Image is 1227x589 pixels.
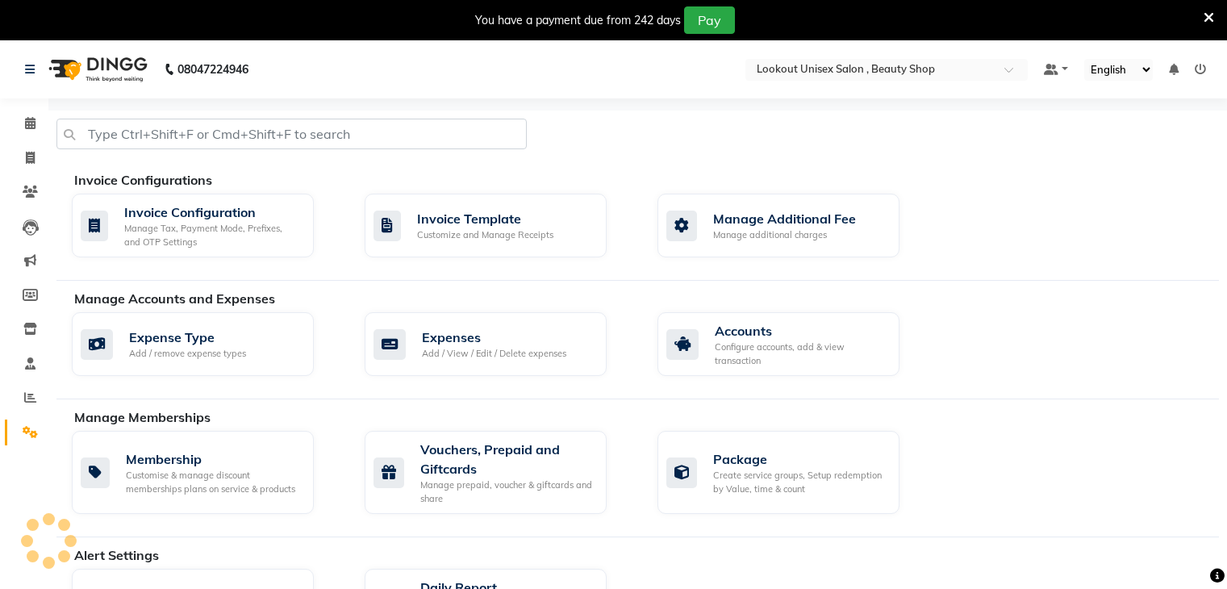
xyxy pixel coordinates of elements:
a: ExpensesAdd / View / Edit / Delete expenses [365,312,633,376]
div: Expenses [422,328,566,347]
a: MembershipCustomise & manage discount memberships plans on service & products [72,431,340,514]
div: Manage additional charges [713,228,856,242]
div: Accounts [715,321,887,340]
img: logo [41,47,152,92]
a: Manage Additional FeeManage additional charges [657,194,926,257]
a: Vouchers, Prepaid and GiftcardsManage prepaid, voucher & giftcards and share [365,431,633,514]
div: Membership [126,449,301,469]
div: Manage Additional Fee [713,209,856,228]
b: 08047224946 [177,47,248,92]
div: Manage Tax, Payment Mode, Prefixes, and OTP Settings [124,222,301,249]
div: You have a payment due from 242 days [475,12,681,29]
a: Invoice ConfigurationManage Tax, Payment Mode, Prefixes, and OTP Settings [72,194,340,257]
div: Package [713,449,887,469]
div: Manage prepaid, voucher & giftcards and share [420,478,594,505]
div: Create service groups, Setup redemption by Value, time & count [713,469,887,495]
div: Vouchers, Prepaid and Giftcards [420,440,594,478]
a: Expense TypeAdd / remove expense types [72,312,340,376]
div: Invoice Template [417,209,553,228]
a: Invoice TemplateCustomize and Manage Receipts [365,194,633,257]
div: Customise & manage discount memberships plans on service & products [126,469,301,495]
div: Expense Type [129,328,246,347]
div: Customize and Manage Receipts [417,228,553,242]
div: Configure accounts, add & view transaction [715,340,887,367]
div: Invoice Configuration [124,203,301,222]
button: Pay [684,6,735,34]
input: Type Ctrl+Shift+F or Cmd+Shift+F to search [56,119,527,149]
a: AccountsConfigure accounts, add & view transaction [657,312,926,376]
div: Add / remove expense types [129,347,246,361]
a: PackageCreate service groups, Setup redemption by Value, time & count [657,431,926,514]
div: Add / View / Edit / Delete expenses [422,347,566,361]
